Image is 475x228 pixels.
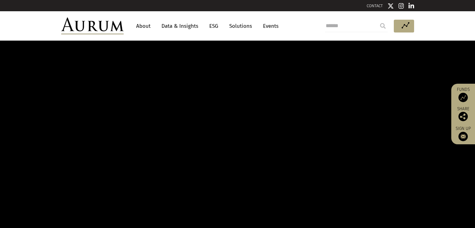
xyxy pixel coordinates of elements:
a: Solutions [226,20,255,32]
img: Instagram icon [398,3,404,9]
a: Data & Insights [158,20,201,32]
div: Share [454,107,472,121]
a: About [133,20,154,32]
img: Sign up to our newsletter [458,132,468,141]
a: Events [260,20,279,32]
a: Sign up [454,126,472,141]
a: ESG [206,20,221,32]
img: Linkedin icon [408,3,414,9]
a: CONTACT [367,3,383,8]
img: Aurum [61,17,124,34]
img: Twitter icon [388,3,394,9]
input: Submit [377,20,389,32]
img: Share this post [458,112,468,121]
img: Access Funds [458,93,468,102]
a: Funds [454,87,472,102]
